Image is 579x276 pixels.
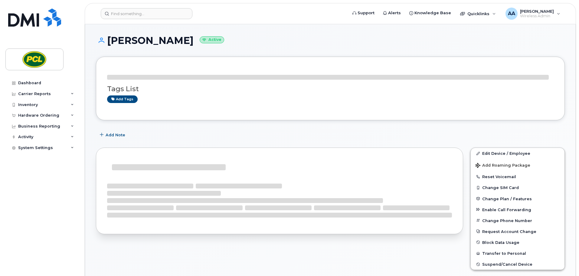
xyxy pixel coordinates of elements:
h1: [PERSON_NAME] [96,35,565,46]
span: Suspend/Cancel Device [482,262,532,267]
button: Enable Call Forwarding [471,204,564,215]
button: Change Plan / Features [471,193,564,204]
button: Request Account Change [471,226,564,237]
button: Change Phone Number [471,215,564,226]
span: Change Plan / Features [482,196,532,201]
button: Add Note [96,129,130,140]
button: Suspend/Cancel Device [471,259,564,270]
button: Transfer to Personal [471,248,564,259]
span: Enable Call Forwarding [482,207,531,212]
button: Change SIM Card [471,182,564,193]
button: Reset Voicemail [471,171,564,182]
a: Edit Device / Employee [471,148,564,159]
h3: Tags List [107,85,554,93]
button: Block Data Usage [471,237,564,248]
button: Add Roaming Package [471,159,564,171]
small: Active [200,36,224,43]
span: Add Roaming Package [476,163,530,169]
span: Add Note [106,132,125,138]
a: Add tags [107,95,138,103]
